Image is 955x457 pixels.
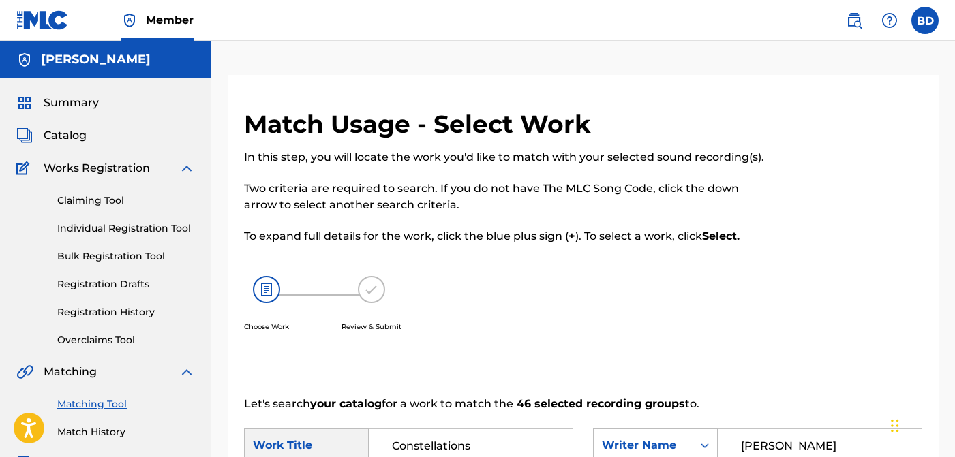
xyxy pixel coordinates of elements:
[16,52,33,68] img: Accounts
[16,95,99,111] a: SummarySummary
[57,221,195,236] a: Individual Registration Tool
[57,249,195,264] a: Bulk Registration Tool
[702,230,740,242] strong: Select.
[881,12,898,29] img: help
[16,160,34,176] img: Works Registration
[16,127,87,144] a: CatalogCatalog
[16,10,69,30] img: MLC Logo
[44,364,97,380] span: Matching
[358,276,385,303] img: 173f8e8b57e69610e344.svg
[310,397,382,410] strong: your catalog
[57,333,195,347] a: Overclaims Tool
[253,276,280,303] img: 26af456c4569493f7445.svg
[146,12,194,28] span: Member
[244,180,766,213] p: Two criteria are required to search. If you do not have The MLC Song Code, click the down arrow t...
[57,305,195,319] a: Registration History
[44,160,150,176] span: Works Registration
[121,12,138,29] img: Top Rightsholder
[57,193,195,208] a: Claiming Tool
[513,397,685,410] strong: 46 selected recording groups
[840,7,868,34] a: Public Search
[887,392,955,457] iframe: Chat Widget
[917,277,955,387] iframe: Resource Center
[57,397,195,411] a: Matching Tool
[244,321,289,332] p: Choose Work
[57,425,195,439] a: Match History
[179,364,195,380] img: expand
[876,7,903,34] div: Help
[911,7,939,34] div: User Menu
[891,405,899,446] div: Drag
[179,160,195,176] img: expand
[41,52,151,67] h5: Blake Dimas
[16,127,33,144] img: Catalog
[244,149,766,166] p: In this step, you will locate the work you'd like to match with your selected sound recording(s).
[16,364,33,380] img: Matching
[44,95,99,111] span: Summary
[342,321,401,332] p: Review & Submit
[244,228,766,245] p: To expand full details for the work, click the blue plus sign ( ). To select a work, click
[602,437,684,454] div: Writer Name
[57,277,195,291] a: Registration Drafts
[44,127,87,144] span: Catalog
[846,12,862,29] img: search
[244,109,598,140] h2: Match Usage - Select Work
[16,95,33,111] img: Summary
[569,230,575,242] strong: +
[244,396,922,412] p: Let's search for a work to match the to.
